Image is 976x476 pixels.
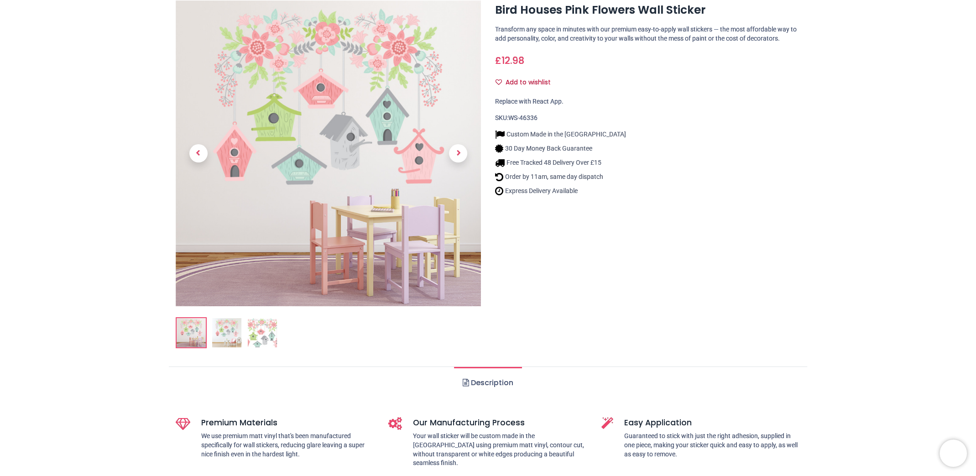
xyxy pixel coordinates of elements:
p: Transform any space in minutes with our premium easy-to-apply wall stickers — the most affordable... [495,25,800,43]
span: 12.98 [501,54,524,67]
p: Guaranteed to stick with just the right adhesion, supplied in one piece, making your sticker quic... [624,432,801,459]
img: Bird Houses Pink Flowers Wall Sticker [177,318,206,347]
li: 30 Day Money Back Guarantee [495,144,626,153]
img: WS-46336-03 [248,318,277,347]
span: Previous [189,144,208,162]
li: Order by 11am, same day dispatch [495,172,626,182]
a: Previous [176,46,221,260]
li: Custom Made in the [GEOGRAPHIC_DATA] [495,130,626,139]
span: WS-46336 [508,114,537,121]
a: Next [435,46,481,260]
h1: Bird Houses Pink Flowers Wall Sticker [495,2,800,18]
div: SKU: [495,114,800,123]
p: We use premium matt vinyl that's been manufactured specifically for wall stickers, reducing glare... [201,432,375,459]
li: Free Tracked 48 Delivery Over £15 [495,158,626,167]
span: Next [449,144,467,162]
button: Add to wishlistAdd to wishlist [495,75,558,90]
i: Add to wishlist [495,79,501,85]
div: Replace with React App. [495,97,800,106]
iframe: Brevo live chat [939,439,967,467]
a: Description [454,367,522,399]
span: £ [495,54,524,67]
img: Bird Houses Pink Flowers Wall Sticker [176,0,481,306]
h5: Our Manufacturing Process [413,417,588,429]
h5: Premium Materials [201,417,375,429]
img: WS-46336-02 [212,318,241,347]
p: Your wall sticker will be custom made in the [GEOGRAPHIC_DATA] using premium matt vinyl, contour ... [413,432,588,467]
li: Express Delivery Available [495,186,626,196]
h5: Easy Application [624,417,801,429]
